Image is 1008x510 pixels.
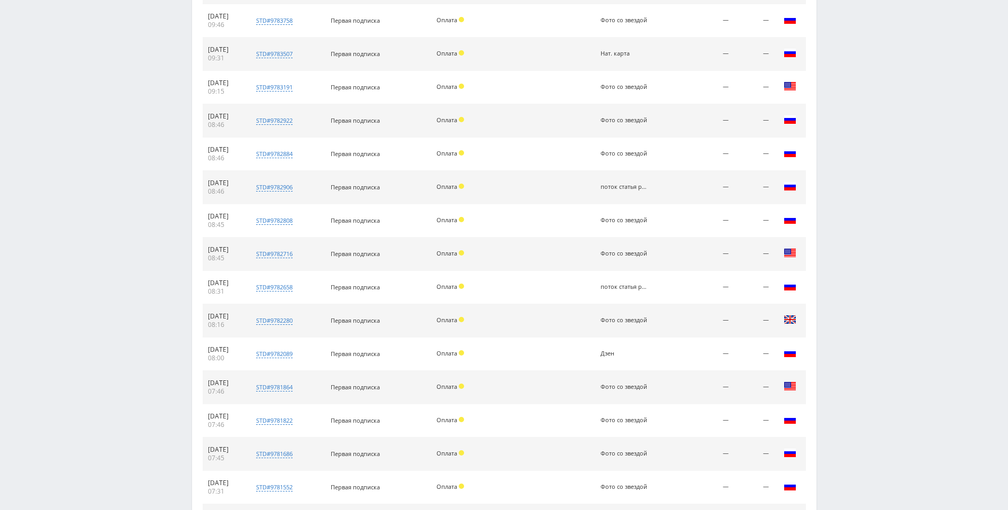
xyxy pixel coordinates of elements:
td: — [734,238,774,271]
div: [DATE] [208,112,241,121]
span: Первая подписка [331,16,380,24]
td: — [734,171,774,204]
span: Оплата [437,283,457,290]
div: 08:46 [208,154,241,162]
div: Фото со звездой [601,17,648,24]
div: поток статья рерайт [601,284,648,290]
div: 08:31 [208,287,241,296]
td: — [734,304,774,338]
td: — [734,271,774,304]
div: std#9782808 [256,216,293,225]
div: std#9782906 [256,183,293,192]
span: Первая подписка [331,483,380,491]
span: Холд [459,250,464,256]
div: Фото со звездой [601,250,648,257]
td: — [677,171,734,204]
td: — [734,204,774,238]
span: Холд [459,284,464,289]
td: — [677,438,734,471]
div: 08:45 [208,254,241,262]
span: Холд [459,384,464,389]
img: rus.png [784,413,796,426]
div: [DATE] [208,79,241,87]
span: Холд [459,317,464,322]
td: — [677,104,734,138]
img: rus.png [784,147,796,159]
div: Фото со звездой [601,384,648,390]
div: std#9781822 [256,416,293,425]
td: — [734,371,774,404]
td: — [734,38,774,71]
img: rus.png [784,13,796,26]
span: Холд [459,450,464,456]
span: Первая подписка [331,250,380,258]
img: rus.png [784,480,796,493]
span: Холд [459,150,464,156]
img: rus.png [784,447,796,459]
div: [DATE] [208,345,241,354]
div: Фото со звездой [601,317,648,324]
td: — [677,38,734,71]
td: — [734,4,774,38]
div: 07:46 [208,387,241,396]
div: [DATE] [208,279,241,287]
div: Фото со звездой [601,117,648,124]
img: usa.png [784,80,796,93]
span: Оплата [437,349,457,357]
td: — [677,271,734,304]
span: Первая подписка [331,316,380,324]
span: Оплата [437,416,457,424]
span: Оплата [437,316,457,324]
div: Фото со звездой [601,150,648,157]
div: Фото со звездой [601,484,648,490]
span: Холд [459,417,464,422]
span: Холд [459,217,464,222]
div: 09:46 [208,21,241,29]
td: — [677,471,734,504]
div: 09:15 [208,87,241,96]
td: — [677,71,734,104]
span: Первая подписка [331,150,380,158]
div: std#9783191 [256,83,293,92]
td: — [677,138,734,171]
div: [DATE] [208,479,241,487]
div: 08:46 [208,121,241,129]
span: Холд [459,17,464,22]
td: — [734,338,774,371]
td: — [677,238,734,271]
img: rus.png [784,347,796,359]
img: rus.png [784,280,796,293]
img: rus.png [784,113,796,126]
div: Фото со звездой [601,84,648,90]
span: Оплата [437,216,457,224]
div: std#9783507 [256,50,293,58]
div: 08:46 [208,187,241,196]
div: Фото со звездой [601,450,648,457]
div: [DATE] [208,412,241,421]
div: Нат. карта [601,50,648,57]
span: Холд [459,84,464,89]
div: [DATE] [208,245,241,254]
span: Первая подписка [331,283,380,291]
td: — [734,138,774,171]
div: std#9782658 [256,283,293,292]
div: 07:46 [208,421,241,429]
div: std#9783758 [256,16,293,25]
div: [DATE] [208,212,241,221]
td: — [734,104,774,138]
div: 08:45 [208,221,241,229]
img: gbr.png [784,313,796,326]
span: Первая подписка [331,183,380,191]
img: rus.png [784,213,796,226]
span: Первая подписка [331,83,380,91]
span: Оплата [437,482,457,490]
span: Первая подписка [331,450,380,458]
div: std#9782089 [256,350,293,358]
td: — [677,371,734,404]
img: rus.png [784,180,796,193]
td: — [677,4,734,38]
img: usa.png [784,247,796,259]
span: Оплата [437,83,457,90]
span: Оплата [437,49,457,57]
div: std#9782884 [256,150,293,158]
